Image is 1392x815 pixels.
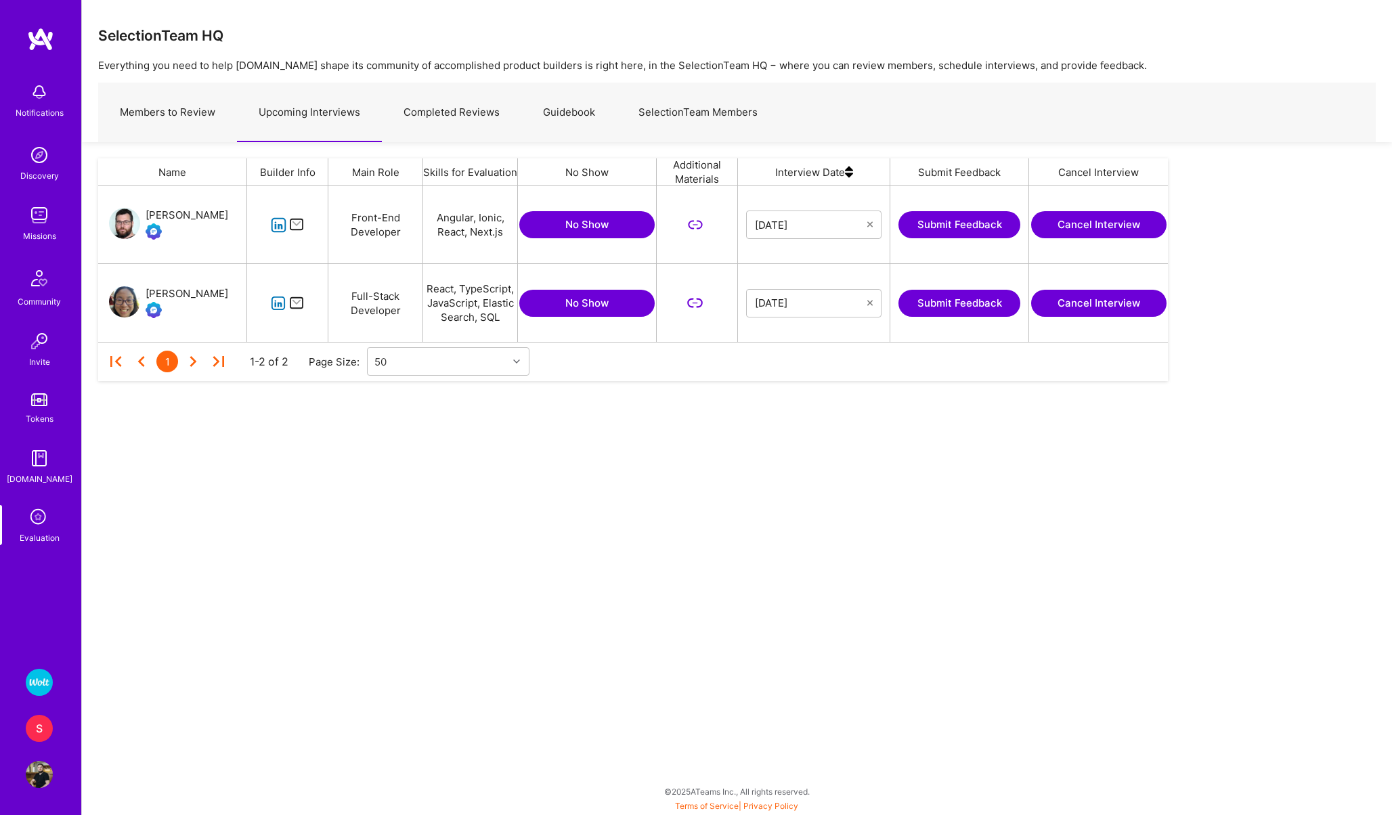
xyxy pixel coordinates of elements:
[146,286,228,302] div: [PERSON_NAME]
[146,302,162,318] img: Evaluation Call Booked
[845,158,853,185] img: sort
[26,202,53,229] img: teamwork
[156,351,178,372] div: 1
[382,83,521,142] a: Completed Reviews
[20,531,60,545] div: Evaluation
[617,83,779,142] a: SelectionTeam Members
[23,262,56,294] img: Community
[518,158,657,185] div: No Show
[1031,290,1167,317] button: Cancel Interview
[289,295,305,311] i: icon Mail
[29,355,50,369] div: Invite
[898,211,1020,238] button: Submit Feedback
[687,217,703,233] i: icon LinkSecondary
[271,217,286,233] i: icon linkedIn
[98,83,237,142] a: Members to Review
[1031,211,1167,238] button: Cancel Interview
[27,27,54,51] img: logo
[109,286,140,317] img: User Avatar
[26,79,53,106] img: bell
[26,445,53,472] img: guide book
[687,295,703,311] i: icon LinkSecondary
[18,294,61,309] div: Community
[7,472,72,486] div: [DOMAIN_NAME]
[81,774,1392,808] div: © 2025 ATeams Inc., All rights reserved.
[26,505,52,531] i: icon SelectionTeam
[109,207,228,242] a: User Avatar[PERSON_NAME]Evaluation Call Booked
[22,761,56,788] a: User Avatar
[26,141,53,169] img: discovery
[898,290,1020,317] button: Submit Feedback
[328,158,423,185] div: Main Role
[328,264,423,342] div: Full-Stack Developer
[289,217,305,233] i: icon Mail
[20,169,59,183] div: Discovery
[521,83,617,142] a: Guidebook
[1029,158,1168,185] div: Cancel Interview
[22,669,56,696] a: Wolt - Fintech: Payments Expansion Team
[519,211,655,238] button: No Show
[98,186,1178,342] div: grid
[250,355,288,369] div: 1-2 of 2
[328,186,423,263] div: Front-End Developer
[109,286,228,321] a: User Avatar[PERSON_NAME]Evaluation Call Booked
[16,106,64,120] div: Notifications
[423,158,518,185] div: Skills for Evaluation
[98,27,223,44] h3: SelectionTeam HQ
[755,218,867,232] input: Select Date...
[31,393,47,406] img: tokens
[26,412,53,426] div: Tokens
[743,801,798,811] a: Privacy Policy
[109,208,140,239] img: User Avatar
[26,328,53,355] img: Invite
[22,715,56,742] a: S
[657,158,738,185] div: Additional Materials
[146,223,162,240] img: Evaluation Call Booked
[675,801,739,811] a: Terms of Service
[890,158,1029,185] div: Submit Feedback
[374,355,387,369] div: 50
[98,58,1376,72] p: Everything you need to help [DOMAIN_NAME] shape its community of accomplished product builders is...
[98,158,247,185] div: Name
[519,290,655,317] button: No Show
[423,186,518,263] div: Angular, Ionic, React, Next.js
[26,669,53,696] img: Wolt - Fintech: Payments Expansion Team
[271,296,286,311] i: icon linkedIn
[675,801,798,811] span: |
[146,207,228,223] div: [PERSON_NAME]
[513,358,520,365] i: icon Chevron
[755,296,867,310] input: Select Date...
[423,264,518,342] div: React, TypeScript, JavaScript, Elastic Search, SQL
[309,355,367,369] div: Page Size:
[26,761,53,788] img: User Avatar
[26,715,53,742] div: S
[247,158,328,185] div: Builder Info
[738,158,890,185] div: Interview Date
[23,229,56,243] div: Missions
[237,83,382,142] a: Upcoming Interviews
